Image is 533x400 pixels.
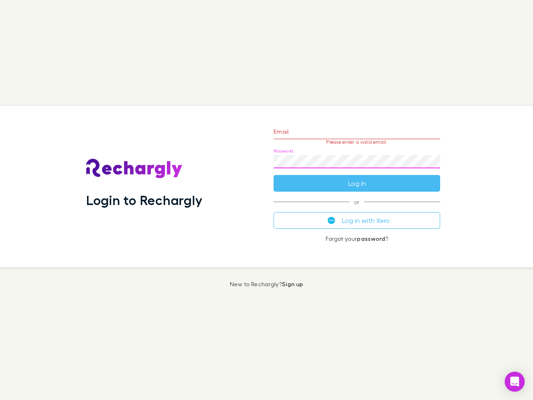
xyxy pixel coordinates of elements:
[86,192,202,208] h1: Login to Rechargly
[274,235,440,242] p: Forgot your ?
[86,159,183,179] img: Rechargly's Logo
[274,148,293,154] label: Password
[274,139,440,145] p: Please enter a valid email.
[357,235,385,242] a: password
[282,280,303,287] a: Sign up
[328,217,335,224] img: Xero's logo
[230,281,304,287] p: New to Rechargly?
[505,372,525,392] div: Open Intercom Messenger
[274,212,440,229] button: Log in with Xero
[274,175,440,192] button: Log in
